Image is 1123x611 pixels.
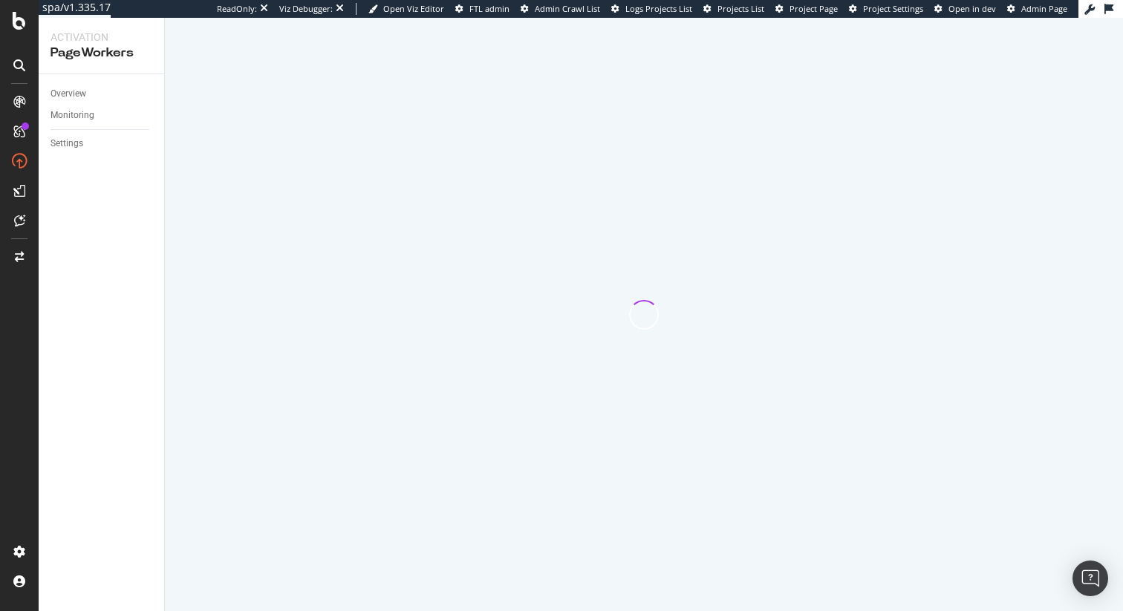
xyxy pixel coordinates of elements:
div: Settings [51,136,83,151]
a: Project Settings [849,3,923,15]
div: PageWorkers [51,45,152,62]
a: Admin Page [1007,3,1067,15]
span: Project Page [790,3,838,14]
div: Monitoring [51,108,94,123]
span: FTL admin [469,3,510,14]
a: Admin Crawl List [521,3,600,15]
span: Admin Page [1021,3,1067,14]
span: Open in dev [948,3,996,14]
div: Open Intercom Messenger [1072,561,1108,596]
a: Projects List [703,3,764,15]
a: Logs Projects List [611,3,692,15]
span: Project Settings [863,3,923,14]
a: FTL admin [455,3,510,15]
div: ReadOnly: [217,3,257,15]
span: Admin Crawl List [535,3,600,14]
div: Overview [51,86,86,102]
span: Open Viz Editor [383,3,444,14]
span: Logs Projects List [625,3,692,14]
a: Overview [51,86,154,102]
a: Open Viz Editor [368,3,444,15]
a: Monitoring [51,108,154,123]
div: Activation [51,30,152,45]
a: Open in dev [934,3,996,15]
div: Viz Debugger: [279,3,333,15]
span: Projects List [717,3,764,14]
a: Project Page [775,3,838,15]
a: Settings [51,136,154,151]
